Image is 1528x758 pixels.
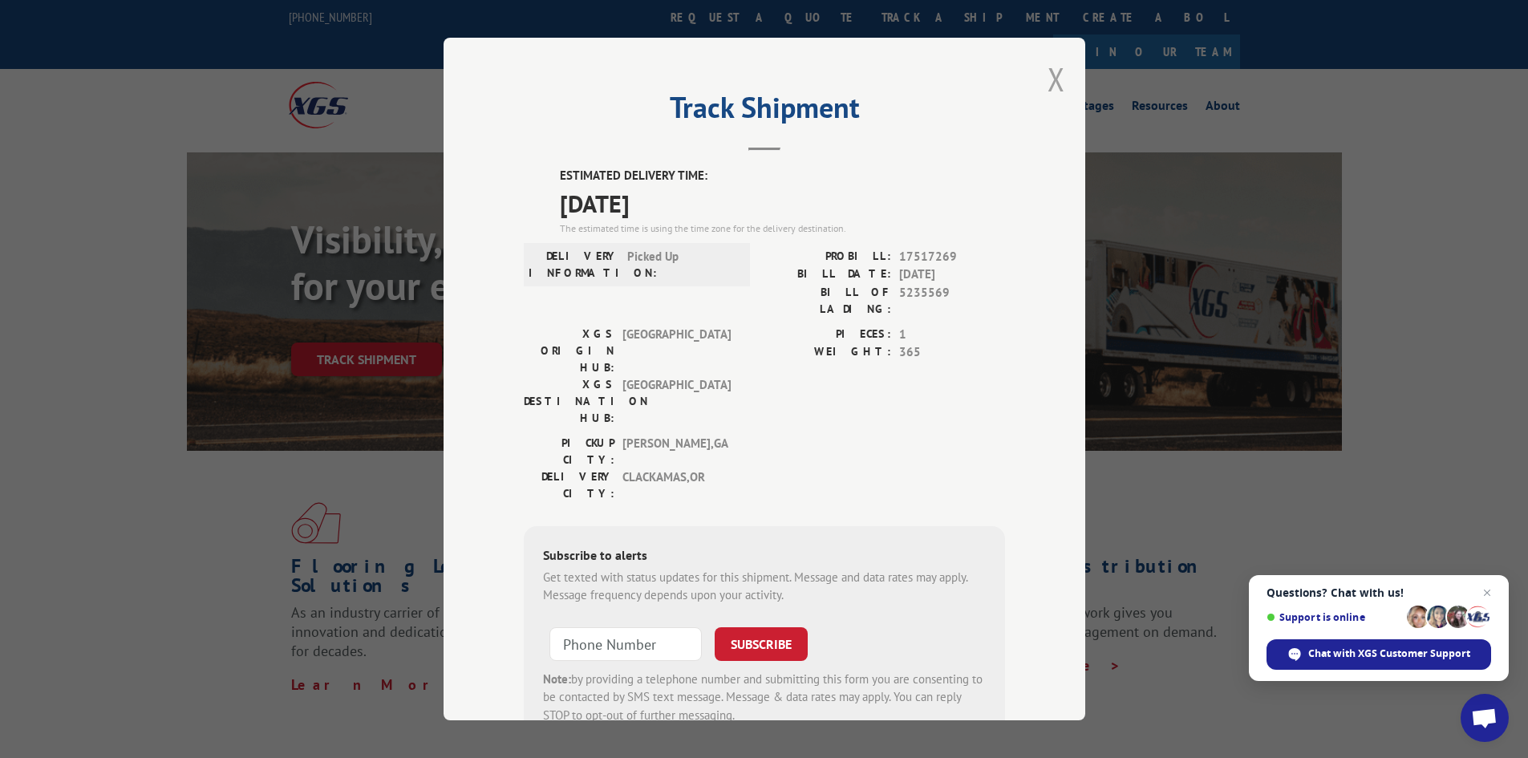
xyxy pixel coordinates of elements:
[622,326,731,376] span: [GEOGRAPHIC_DATA]
[627,248,736,282] span: Picked Up
[524,468,614,502] label: DELIVERY CITY:
[1267,611,1401,623] span: Support is online
[764,284,891,318] label: BILL OF LADING:
[764,248,891,266] label: PROBILL:
[524,435,614,468] label: PICKUP CITY:
[549,627,702,661] input: Phone Number
[764,326,891,344] label: PIECES:
[529,248,619,282] label: DELIVERY INFORMATION:
[1048,58,1065,100] button: Close modal
[524,326,614,376] label: XGS ORIGIN HUB:
[543,671,986,725] div: by providing a telephone number and submitting this form you are consenting to be contacted by SM...
[543,671,571,687] strong: Note:
[560,185,1005,221] span: [DATE]
[622,435,731,468] span: [PERSON_NAME] , GA
[1267,586,1491,599] span: Questions? Chat with us!
[524,376,614,427] label: XGS DESTINATION HUB:
[622,376,731,427] span: [GEOGRAPHIC_DATA]
[543,569,986,605] div: Get texted with status updates for this shipment. Message and data rates may apply. Message frequ...
[1267,639,1491,670] div: Chat with XGS Customer Support
[715,627,808,661] button: SUBSCRIBE
[899,266,1005,284] span: [DATE]
[1477,583,1497,602] span: Close chat
[764,343,891,362] label: WEIGHT:
[560,167,1005,185] label: ESTIMATED DELIVERY TIME:
[543,545,986,569] div: Subscribe to alerts
[524,96,1005,127] h2: Track Shipment
[899,326,1005,344] span: 1
[1461,694,1509,742] div: Open chat
[764,266,891,284] label: BILL DATE:
[899,343,1005,362] span: 365
[622,468,731,502] span: CLACKAMAS , OR
[899,248,1005,266] span: 17517269
[1308,647,1470,661] span: Chat with XGS Customer Support
[899,284,1005,318] span: 5235569
[560,221,1005,236] div: The estimated time is using the time zone for the delivery destination.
